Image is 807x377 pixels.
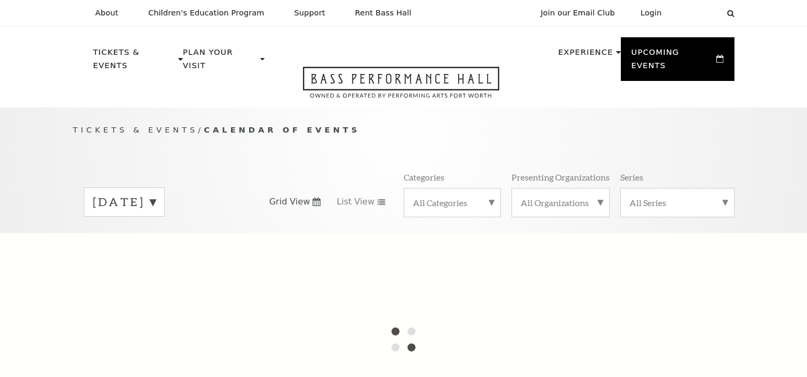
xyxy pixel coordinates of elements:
[512,171,610,183] p: Presenting Organizations
[629,197,725,208] label: All Series
[95,9,118,18] p: About
[521,197,601,208] label: All Organizations
[679,8,717,18] select: Select:
[620,171,643,183] p: Series
[413,197,492,208] label: All Categories
[93,194,156,210] label: [DATE]
[404,171,444,183] p: Categories
[632,46,714,78] p: Upcoming Events
[558,46,613,65] p: Experience
[204,125,360,134] span: Calendar of Events
[93,46,176,78] p: Tickets & Events
[73,125,198,134] span: Tickets & Events
[355,9,412,18] p: Rent Bass Hall
[294,9,325,18] p: Support
[269,196,310,208] span: Grid View
[148,9,265,18] p: Children's Education Program
[73,124,734,137] p: /
[337,196,374,208] span: List View
[183,46,258,78] p: Plan Your Visit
